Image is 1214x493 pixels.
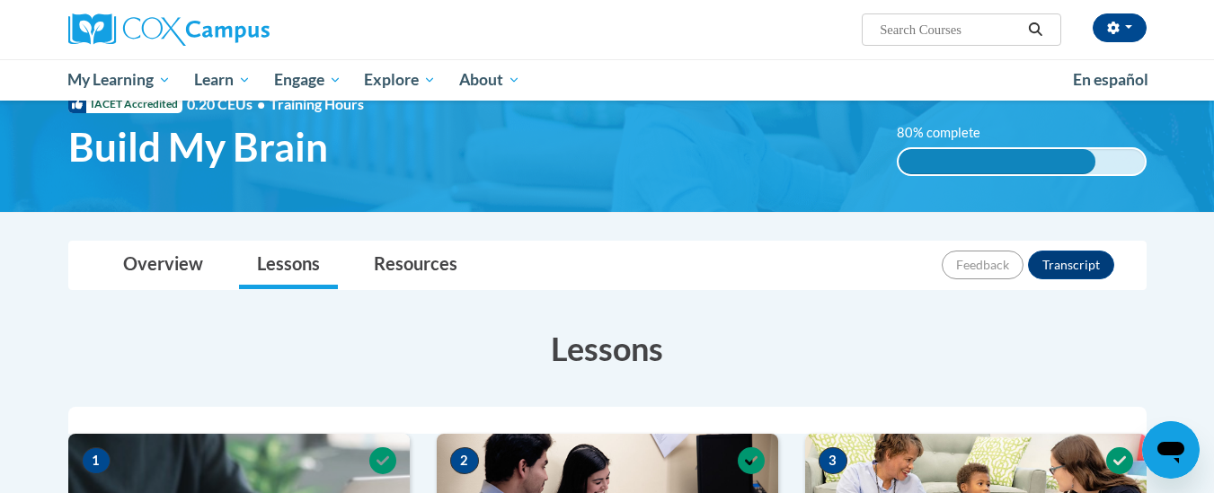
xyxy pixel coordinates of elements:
span: 2 [450,447,479,474]
a: Explore [352,59,447,101]
div: Main menu [41,59,1174,101]
button: Account Settings [1093,13,1147,42]
span: IACET Accredited [68,95,182,113]
div: 80% complete [899,149,1095,174]
a: Resources [356,242,475,289]
a: Cox Campus [68,13,410,46]
span: About [459,69,520,91]
label: 80% complete [897,123,1000,143]
iframe: Button to launch messaging window [1142,421,1200,479]
input: Search Courses [878,19,1022,40]
span: Learn [194,69,251,91]
span: Training Hours [270,95,364,112]
span: 3 [819,447,847,474]
a: En español [1061,61,1160,99]
span: Build My Brain [68,123,328,171]
span: 1 [82,447,111,474]
a: My Learning [57,59,183,101]
span: Engage [274,69,341,91]
span: My Learning [67,69,171,91]
img: Cox Campus [68,13,270,46]
span: Explore [364,69,436,91]
button: Feedback [942,251,1023,279]
span: • [257,95,265,112]
a: Engage [262,59,353,101]
a: Learn [182,59,262,101]
a: Overview [105,242,221,289]
h3: Lessons [68,326,1147,371]
span: 0.20 CEUs [187,94,270,114]
a: About [447,59,532,101]
button: Search [1022,19,1049,40]
span: En español [1073,70,1148,89]
a: Lessons [239,242,338,289]
button: Transcript [1028,251,1114,279]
